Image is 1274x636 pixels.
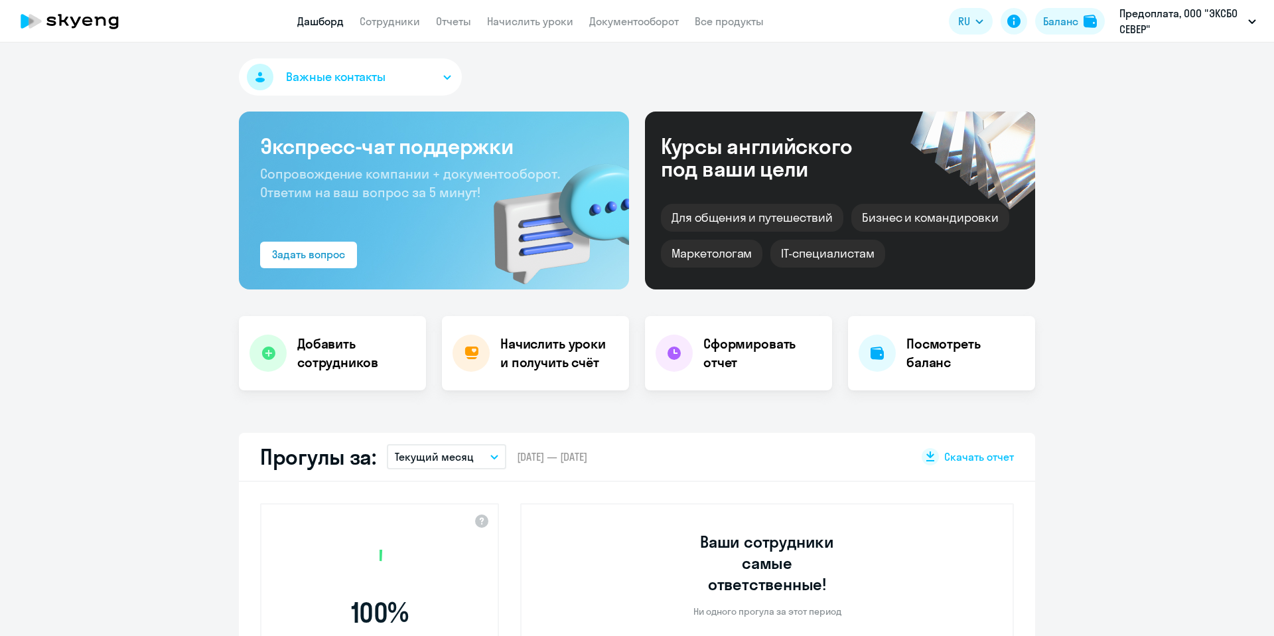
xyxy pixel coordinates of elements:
h3: Ваши сотрудники самые ответственные! [682,531,853,595]
h2: Прогулы за: [260,443,376,470]
button: RU [949,8,993,35]
h4: Начислить уроки и получить счёт [500,335,616,372]
button: Важные контакты [239,58,462,96]
div: Маркетологам [661,240,762,268]
button: Предоплата, ООО "ЭКСБО СЕВЕР" [1113,5,1263,37]
button: Балансbalance [1035,8,1105,35]
a: Все продукты [695,15,764,28]
p: Текущий месяц [395,449,474,465]
span: [DATE] — [DATE] [517,449,587,464]
span: Скачать отчет [944,449,1014,464]
div: Бизнес и командировки [851,204,1009,232]
div: Баланс [1043,13,1078,29]
p: Предоплата, ООО "ЭКСБО СЕВЕР" [1119,5,1243,37]
a: Начислить уроки [487,15,573,28]
a: Сотрудники [360,15,420,28]
h3: Экспресс-чат поддержки [260,133,608,159]
div: Для общения и путешествий [661,204,843,232]
span: RU [958,13,970,29]
button: Текущий месяц [387,444,506,469]
div: Курсы английского под ваши цели [661,135,888,180]
h4: Посмотреть баланс [906,335,1025,372]
span: Важные контакты [286,68,386,86]
p: Ни одного прогула за этот период [693,605,841,617]
div: Задать вопрос [272,246,345,262]
h4: Сформировать отчет [703,335,821,372]
span: Сопровождение компании + документооборот. Ответим на ваш вопрос за 5 минут! [260,165,560,200]
img: balance [1084,15,1097,28]
a: Отчеты [436,15,471,28]
button: Задать вопрос [260,242,357,268]
a: Документооборот [589,15,679,28]
h4: Добавить сотрудников [297,335,415,372]
div: IT-специалистам [770,240,885,268]
img: bg-img [474,140,629,289]
span: 100 % [303,597,456,629]
a: Дашборд [297,15,344,28]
